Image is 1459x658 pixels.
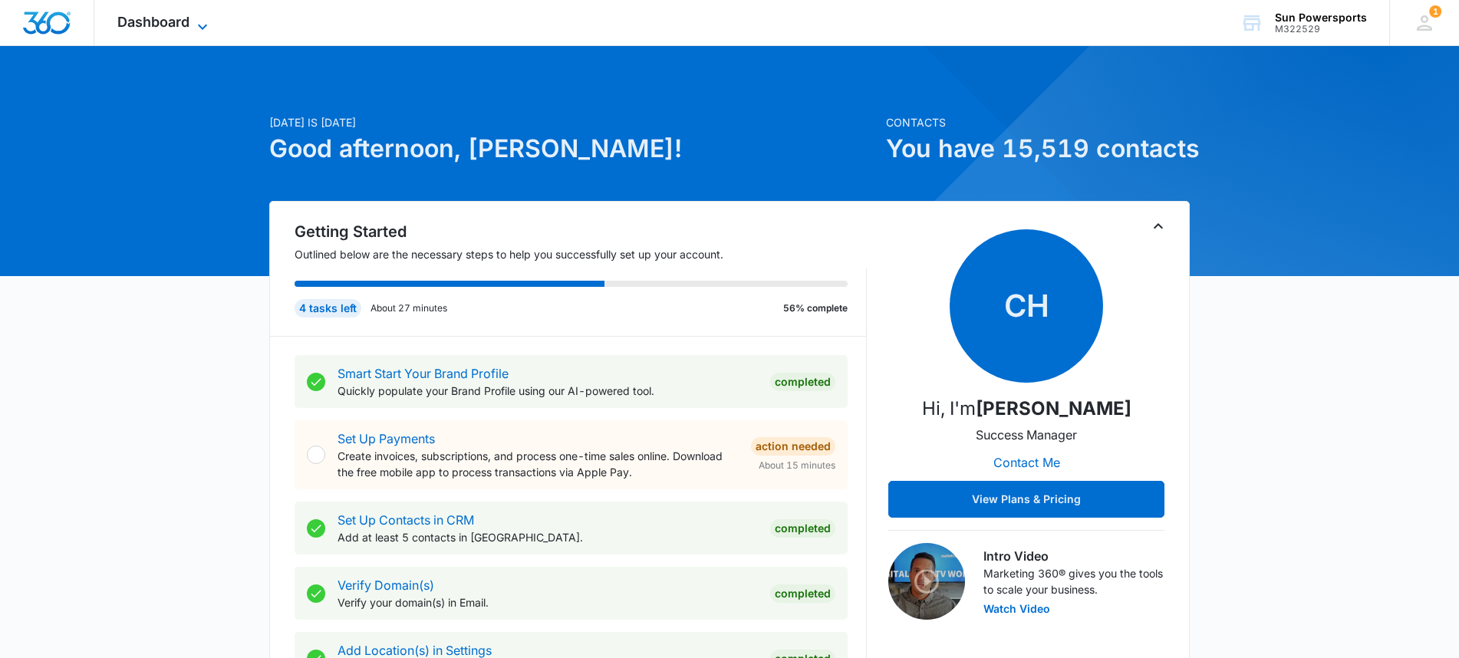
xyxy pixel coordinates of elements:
h3: Intro Video [983,547,1164,565]
img: Intro Video [888,543,965,620]
p: Verify your domain(s) in Email. [338,594,758,610]
p: [DATE] is [DATE] [269,114,877,130]
a: Add Location(s) in Settings [338,643,492,658]
button: View Plans & Pricing [888,481,1164,518]
p: Marketing 360® gives you the tools to scale your business. [983,565,1164,597]
span: 1 [1429,5,1441,18]
p: 56% complete [783,301,848,315]
div: account id [1275,24,1367,35]
div: account name [1275,12,1367,24]
span: About 15 minutes [759,459,835,472]
p: Quickly populate your Brand Profile using our AI-powered tool. [338,383,758,399]
p: Add at least 5 contacts in [GEOGRAPHIC_DATA]. [338,529,758,545]
p: Success Manager [976,426,1077,444]
strong: [PERSON_NAME] [976,397,1131,419]
div: notifications count [1429,5,1441,18]
a: Set Up Payments [338,431,435,446]
p: Hi, I'm [922,395,1131,423]
a: Set Up Contacts in CRM [338,512,474,528]
button: Contact Me [978,444,1075,481]
h2: Getting Started [295,220,867,243]
button: Toggle Collapse [1149,217,1168,235]
p: About 27 minutes [371,301,447,315]
div: Completed [770,373,835,391]
div: 4 tasks left [295,299,361,317]
a: Smart Start Your Brand Profile [338,366,509,381]
button: Watch Video [983,604,1050,614]
h1: You have 15,519 contacts [886,130,1190,167]
p: Outlined below are the necessary steps to help you successfully set up your account. [295,246,867,262]
span: Dashboard [117,14,189,30]
div: Action Needed [751,437,835,456]
span: CH [950,229,1103,383]
p: Contacts [886,114,1190,130]
h1: Good afternoon, [PERSON_NAME]! [269,130,877,167]
div: Completed [770,584,835,603]
a: Verify Domain(s) [338,577,434,593]
div: Completed [770,519,835,538]
p: Create invoices, subscriptions, and process one-time sales online. Download the free mobile app t... [338,448,739,480]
